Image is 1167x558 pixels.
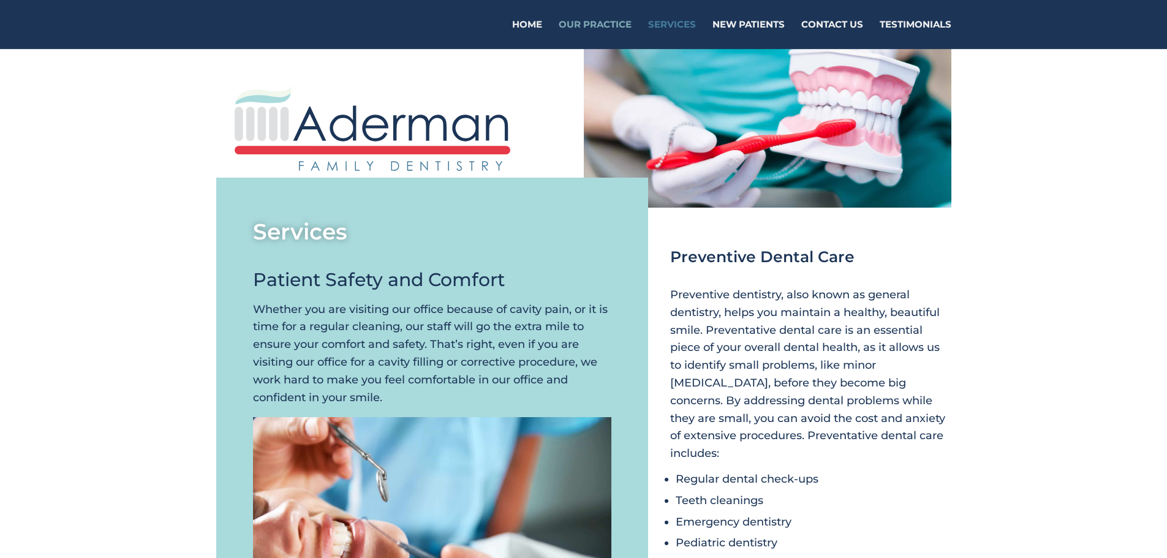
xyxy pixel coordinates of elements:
li: Emergency dentistry [676,516,951,538]
a: Testimonials [880,20,951,49]
a: Contact Us [801,20,863,49]
img: aderman-logo-full-color-on-transparent-vector [235,86,510,171]
a: Home [512,20,542,49]
h1: Services [253,214,612,256]
a: Services [648,20,696,49]
li: Regular dental check-ups [676,473,951,495]
li: Teeth cleanings [676,495,951,516]
h2: Preventive Dental Care [670,244,951,275]
a: New Patients [712,20,785,49]
p: Whether you are visiting our office because of cavity pain, or it is time for a regular cleaning,... [253,301,612,407]
p: Preventive dentistry, also known as general dentistry, helps you maintain a healthy, beautiful sm... [670,286,951,462]
h2: Patient Safety and Comfort [253,265,612,301]
a: Our Practice [559,20,632,49]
